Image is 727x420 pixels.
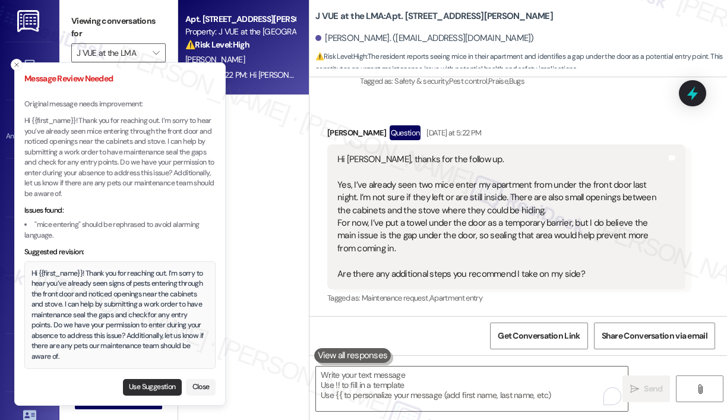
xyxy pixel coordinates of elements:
[24,247,216,258] div: Suggested revision:
[6,55,53,87] a: Inbox
[696,384,704,394] i: 
[327,289,685,307] div: Tagged as:
[77,43,147,62] input: All communities
[24,116,216,199] p: Hi {{first_name}}! Thank you for reaching out. I’m sorry to hear you’ve already seen mice enterin...
[337,153,666,280] div: Hi [PERSON_NAME], thanks for the follow up. Yes, I’ve already seen two mice enter my apartment fr...
[488,76,508,86] span: Praise ,
[17,10,42,32] img: ResiDesk Logo
[185,13,295,26] div: Apt. [STREET_ADDRESS][PERSON_NAME]
[31,269,209,362] div: Hi {{first_name}}! Thank you for reaching out. I’m sorry to hear you’ve already seen signs of pes...
[594,323,715,349] button: Share Conversation via email
[390,125,421,140] div: Question
[394,76,448,86] span: Safety & security ,
[316,367,628,411] textarea: To enrich screen reader interactions, please activate Accessibility in Grammarly extension settings
[449,76,489,86] span: Pest control ,
[11,59,23,71] button: Close toast
[71,12,166,43] label: Viewing conversations for
[6,288,53,320] a: Buildings
[24,220,216,241] li: "mice entering" should be rephrased to avoid alarming language.
[490,323,587,349] button: Get Conversation Link
[362,293,429,303] span: Maintenance request ,
[423,127,481,139] div: [DATE] at 5:22 PM
[315,50,727,76] span: : The resident reports seeing mice in their apartment and identifies a gap under the door as a po...
[498,330,580,342] span: Get Conversation Link
[630,384,639,394] i: 
[185,26,295,38] div: Property: J VUE at the [GEOGRAPHIC_DATA]
[327,125,685,144] div: [PERSON_NAME]
[360,72,718,90] div: Tagged as:
[123,379,182,396] button: Use Suggestion
[315,32,534,45] div: [PERSON_NAME]. ([EMAIL_ADDRESS][DOMAIN_NAME])
[602,330,707,342] span: Share Conversation via email
[6,230,53,262] a: Insights •
[6,347,53,379] a: Leads
[315,10,553,23] b: J VUE at the LMA: Apt. [STREET_ADDRESS][PERSON_NAME]
[186,379,216,396] button: Close
[185,54,245,65] span: [PERSON_NAME]
[185,39,249,50] strong: ⚠️ Risk Level: High
[622,375,670,402] button: Send
[24,206,216,216] div: Issues found:
[6,172,53,204] a: Site Visit •
[509,76,524,86] span: Bugs
[153,48,159,58] i: 
[644,383,662,395] span: Send
[24,72,216,85] h3: Message Review Needed
[315,52,366,61] strong: ⚠️ Risk Level: High
[429,293,482,303] span: Apartment entry
[24,99,216,110] p: Original message needs improvement:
